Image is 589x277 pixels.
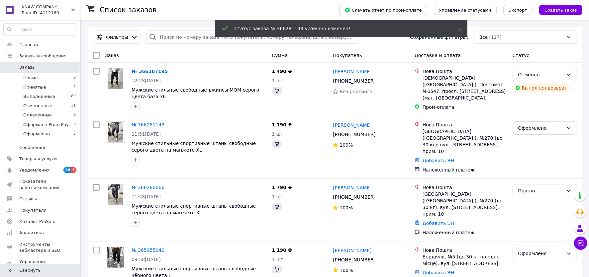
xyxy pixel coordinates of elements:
[23,84,46,90] span: Принятые
[513,84,570,92] div: Выполнен возврат
[333,122,371,128] a: [PERSON_NAME]
[23,131,50,137] span: Оформлено
[272,185,292,190] span: 1 790 ₴
[19,178,61,190] span: Показатели работы компании
[73,84,76,90] span: 2
[272,122,292,127] span: 1 190 ₴
[108,68,124,89] img: Фото товару
[73,122,76,128] span: 0
[333,53,362,58] span: Покупатель
[105,184,126,205] a: Фото товару
[105,53,119,58] span: Заказ
[23,112,52,118] span: Оплаченные
[19,167,49,173] span: Уведомления
[272,78,285,83] span: 1 шт.
[333,247,371,254] a: [PERSON_NAME]
[4,24,76,35] input: Поиск
[73,131,76,137] span: 5
[71,94,76,100] span: 89
[332,76,377,86] div: [PHONE_NUMBER]
[332,130,377,139] div: [PHONE_NUMBER]
[340,205,353,210] span: 100%
[423,104,507,110] div: Пром-оплата
[132,257,161,262] span: 09:58[DATE]
[73,75,76,81] span: 0
[479,34,488,40] span: Все
[100,6,157,14] h1: Список заказов
[132,185,164,190] a: № 366280666
[23,122,69,128] span: Оформлен Prom Pay
[333,184,371,191] a: [PERSON_NAME]
[19,145,45,151] span: Сообщения
[132,247,164,253] a: № 365955940
[272,257,285,262] span: 1 шт.
[19,53,66,59] span: Заказы и сообщения
[423,121,507,128] div: Нова Пошта
[518,71,563,78] div: Отменен
[340,89,372,94] span: Без рейтинга
[19,242,61,253] span: Инструменты вебмастера и SEO
[332,255,377,264] div: [PHONE_NUMBER]
[423,128,507,155] div: [GEOGRAPHIC_DATA] ([GEOGRAPHIC_DATA].), №270 (до 30 кг): вул. [STREET_ADDRESS], прим. 10
[235,25,441,32] div: Статус заказа № 366281143 успешно изменен!
[19,156,57,162] span: Товары и услуги
[105,247,126,268] a: Фото товару
[22,10,80,16] div: Ваш ID: 4112160
[132,131,161,137] span: 11:51[DATE]
[23,103,52,109] span: Отмененные
[272,131,285,137] span: 1 шт.
[19,64,36,70] span: Заказы
[63,167,71,173] span: 28
[132,194,161,199] span: 11:48[DATE]
[489,35,502,40] span: (127)
[132,141,256,153] a: Мужские стильные спортивные штаны свободные серого цвета на манжете XL
[434,5,497,15] button: Управление статусами
[423,229,507,236] div: Наложенный платеж
[333,68,371,75] a: [PERSON_NAME]
[533,7,582,12] a: Создать заказ
[518,250,563,257] div: Оформлено
[423,68,507,75] div: Нова Пошта
[19,259,61,271] span: Управление сайтом
[272,247,292,253] span: 1 190 ₴
[423,221,454,226] a: Добавить ЭН
[340,142,353,148] span: 100%
[132,122,164,127] a: № 366281143
[71,103,76,109] span: 31
[423,158,454,163] a: Добавить ЭН
[344,7,422,13] span: Скачать отчет по пром-оплате
[513,53,530,58] span: Статус
[19,42,38,48] span: Главная
[132,87,259,99] a: Мужские стильные свободные джинсы МОМ серого цвета база 36
[132,78,161,83] span: 12:28[DATE]
[574,237,587,250] button: Чат с покупателем
[423,247,507,253] div: Нова Пошта
[132,203,256,215] a: Мужские стильные спортивные штаны свободные серого цвета на манжете XL
[509,8,527,13] span: Экспорт
[423,75,507,101] div: [DEMOGRAPHIC_DATA] ([GEOGRAPHIC_DATA].), Почтомат №6547: просп. [STREET_ADDRESS] (маг. [GEOGRAPHI...
[272,53,288,58] span: Сумма
[132,69,168,74] a: № 366287195
[108,122,124,142] img: Фото товару
[439,8,491,13] span: Управление статусами
[105,121,126,143] a: Фото товару
[423,253,507,267] div: Бердичів, №5 (до 30 кг на одне місце): вул. [STREET_ADDRESS]
[22,4,71,10] span: KNAW COMPANY
[423,167,507,173] div: Наложенный платеж
[23,75,38,81] span: Новые
[73,112,76,118] span: 0
[518,124,563,132] div: Оформлено
[415,53,461,58] span: Доставка и оплата
[332,192,377,202] div: [PHONE_NUMBER]
[539,5,582,15] button: Создать заказ
[423,184,507,191] div: Нова Пошта
[71,167,76,173] span: 1
[423,270,454,275] a: Добавить ЭН
[423,191,507,217] div: [GEOGRAPHIC_DATA] ([GEOGRAPHIC_DATA].), №270 (до 30 кг): вул. [STREET_ADDRESS], прим. 10
[503,5,533,15] button: Экспорт
[19,230,44,236] span: Аналитика
[108,184,124,205] img: Фото товару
